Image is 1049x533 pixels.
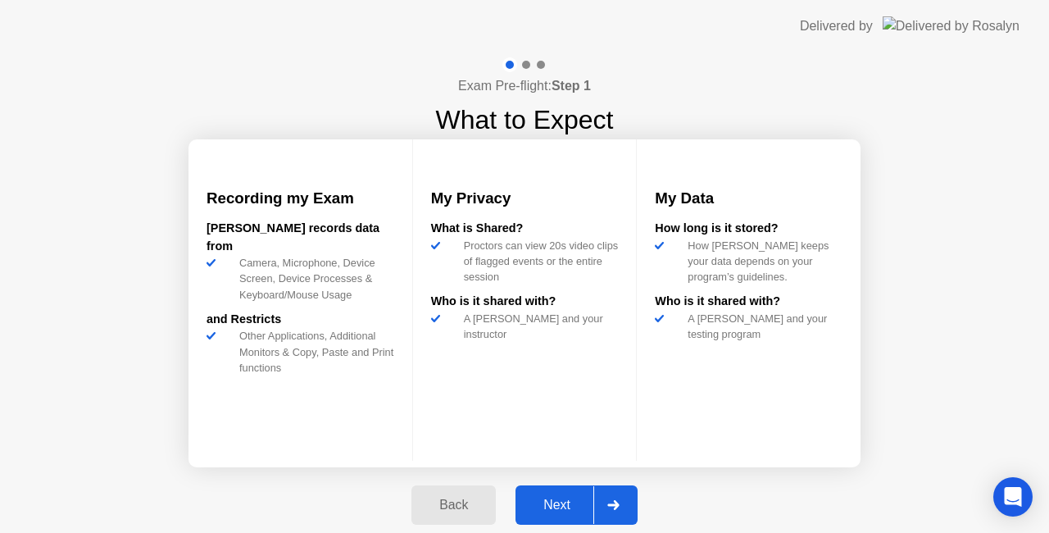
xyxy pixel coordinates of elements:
div: What is Shared? [431,220,619,238]
h1: What to Expect [436,100,614,139]
h3: My Data [655,187,842,210]
div: Who is it shared with? [431,293,619,311]
div: and Restricts [207,311,394,329]
h3: Recording my Exam [207,187,394,210]
button: Back [411,485,496,525]
div: Proctors can view 20s video clips of flagged events or the entire session [457,238,619,285]
div: Other Applications, Additional Monitors & Copy, Paste and Print functions [233,328,394,376]
div: How [PERSON_NAME] keeps your data depends on your program’s guidelines. [681,238,842,285]
h4: Exam Pre-flight: [458,76,591,96]
div: A [PERSON_NAME] and your instructor [457,311,619,342]
div: Open Intercom Messenger [993,477,1033,517]
img: Delivered by Rosalyn [883,16,1019,35]
b: Step 1 [552,79,591,93]
div: A [PERSON_NAME] and your testing program [681,311,842,342]
h3: My Privacy [431,187,619,210]
div: Next [520,498,593,512]
button: Next [515,485,638,525]
div: Who is it shared with? [655,293,842,311]
div: Back [416,498,491,512]
div: Camera, Microphone, Device Screen, Device Processes & Keyboard/Mouse Usage [233,255,394,303]
div: How long is it stored? [655,220,842,238]
div: Delivered by [800,16,873,36]
div: [PERSON_NAME] records data from [207,220,394,255]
